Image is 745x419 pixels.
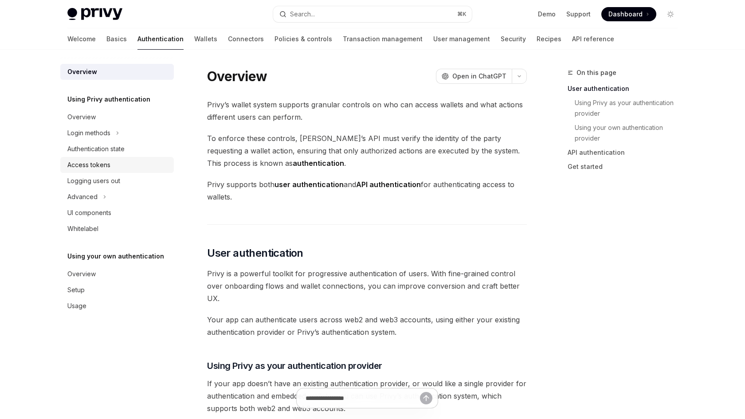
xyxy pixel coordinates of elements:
[60,109,174,125] a: Overview
[207,68,267,84] h1: Overview
[273,6,472,22] button: Search...⌘K
[60,266,174,282] a: Overview
[433,28,490,50] a: User management
[356,180,421,189] strong: API authentication
[67,208,111,218] div: UI components
[457,11,467,18] span: ⌘ K
[566,10,591,19] a: Support
[537,28,561,50] a: Recipes
[575,96,685,121] a: Using Privy as your authentication provider
[228,28,264,50] a: Connectors
[67,94,150,105] h5: Using Privy authentication
[67,223,98,234] div: Whitelabel
[207,267,527,305] span: Privy is a powerful toolkit for progressive authentication of users. With fine-grained control ov...
[207,98,527,123] span: Privy’s wallet system supports granular controls on who can access wallets and what actions diffe...
[501,28,526,50] a: Security
[67,251,164,262] h5: Using your own authentication
[137,28,184,50] a: Authentication
[60,205,174,221] a: UI components
[60,298,174,314] a: Usage
[67,285,85,295] div: Setup
[568,82,685,96] a: User authentication
[608,10,643,19] span: Dashboard
[67,192,98,202] div: Advanced
[67,176,120,186] div: Logging users out
[420,392,432,404] button: Send message
[576,67,616,78] span: On this page
[67,8,122,20] img: light logo
[601,7,656,21] a: Dashboard
[67,67,97,77] div: Overview
[436,69,512,84] button: Open in ChatGPT
[343,28,423,50] a: Transaction management
[194,28,217,50] a: Wallets
[67,301,86,311] div: Usage
[207,178,527,203] span: Privy supports both and for authenticating access to wallets.
[67,128,110,138] div: Login methods
[60,141,174,157] a: Authentication state
[207,313,527,338] span: Your app can authenticate users across web2 and web3 accounts, using either your existing authent...
[274,28,332,50] a: Policies & controls
[568,145,685,160] a: API authentication
[293,159,344,168] strong: authentication
[572,28,614,50] a: API reference
[67,144,125,154] div: Authentication state
[106,28,127,50] a: Basics
[207,377,527,415] span: If your app doesn’t have an existing authentication provider, or would like a single provider for...
[67,28,96,50] a: Welcome
[60,64,174,80] a: Overview
[60,157,174,173] a: Access tokens
[274,180,344,189] strong: user authentication
[207,246,303,260] span: User authentication
[67,269,96,279] div: Overview
[67,160,110,170] div: Access tokens
[663,7,678,21] button: Toggle dark mode
[538,10,556,19] a: Demo
[452,72,506,81] span: Open in ChatGPT
[60,173,174,189] a: Logging users out
[290,9,315,20] div: Search...
[207,132,527,169] span: To enforce these controls, [PERSON_NAME]’s API must verify the identity of the party requesting a...
[67,112,96,122] div: Overview
[207,360,382,372] span: Using Privy as your authentication provider
[568,160,685,174] a: Get started
[60,221,174,237] a: Whitelabel
[575,121,685,145] a: Using your own authentication provider
[60,282,174,298] a: Setup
